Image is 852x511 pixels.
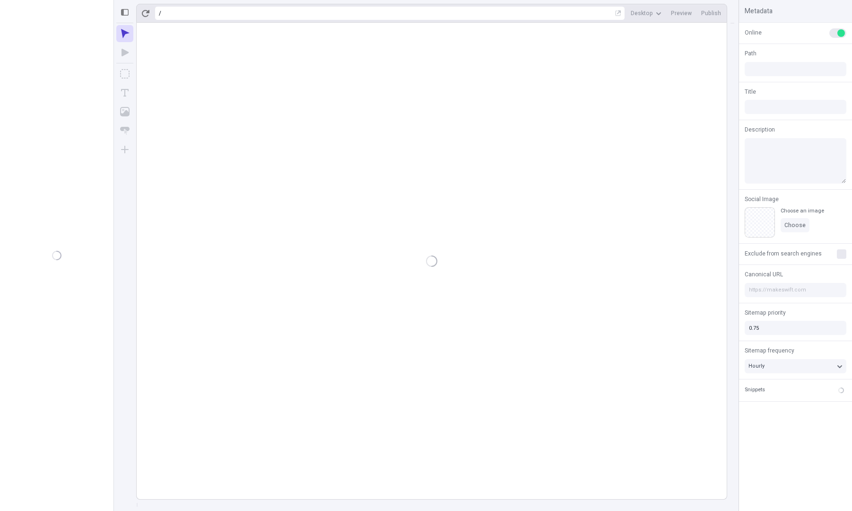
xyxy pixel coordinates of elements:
span: Hourly [748,362,765,370]
span: Online [745,28,762,37]
span: Sitemap frequency [745,346,794,355]
span: Desktop [631,9,653,17]
button: Image [116,103,133,120]
span: Sitemap priority [745,308,786,317]
span: Path [745,49,756,58]
span: Social Image [745,195,779,203]
button: Choose [781,218,809,232]
span: Publish [701,9,721,17]
button: Button [116,122,133,139]
button: Box [116,65,133,82]
button: Hourly [745,359,846,373]
span: Canonical URL [745,270,783,279]
span: Choose [784,221,806,229]
span: Title [745,88,756,96]
button: Publish [697,6,725,20]
span: Preview [671,9,692,17]
button: Preview [667,6,696,20]
span: Description [745,125,775,134]
button: Desktop [627,6,665,20]
input: https://makeswift.com [745,283,846,297]
div: Snippets [745,386,765,394]
span: Exclude from search engines [745,249,822,258]
button: Text [116,84,133,101]
div: Choose an image [781,207,824,214]
div: / [159,9,161,17]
